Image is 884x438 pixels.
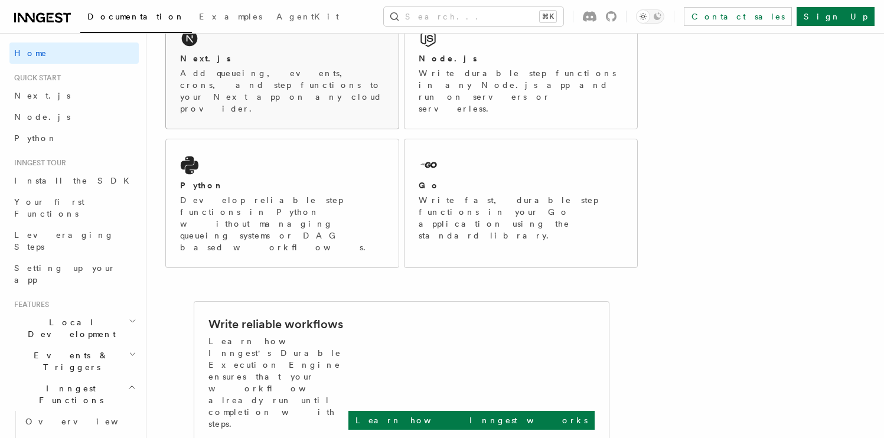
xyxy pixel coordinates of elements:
a: Next.jsAdd queueing, events, crons, and step functions to your Next app on any cloud provider. [165,12,399,129]
a: Examples [192,4,269,32]
h2: Python [180,179,224,191]
a: Install the SDK [9,170,139,191]
a: Learn how Inngest works [348,411,595,430]
a: Node.js [9,106,139,128]
kbd: ⌘K [540,11,556,22]
a: AgentKit [269,4,346,32]
a: Sign Up [797,7,875,26]
span: Home [14,47,47,59]
p: Learn how Inngest works [355,414,588,426]
button: Inngest Functions [9,378,139,411]
button: Search...⌘K [384,7,563,26]
a: Your first Functions [9,191,139,224]
h2: Next.js [180,53,231,64]
span: Your first Functions [14,197,84,218]
button: Local Development [9,312,139,345]
button: Toggle dark mode [636,9,664,24]
p: Develop reliable step functions in Python without managing queueing systems or DAG based workflows. [180,194,384,253]
h2: Go [419,179,440,191]
span: Events & Triggers [9,349,129,373]
span: Node.js [14,112,70,122]
a: Contact sales [684,7,792,26]
a: Leveraging Steps [9,224,139,257]
span: Inngest Functions [9,383,128,406]
a: Next.js [9,85,139,106]
h2: Node.js [419,53,477,64]
span: Inngest tour [9,158,66,168]
span: AgentKit [276,12,339,21]
a: Node.jsWrite durable step functions in any Node.js app and run on servers or serverless. [404,12,638,129]
span: Next.js [14,91,70,100]
span: Setting up your app [14,263,116,285]
p: Add queueing, events, crons, and step functions to your Next app on any cloud provider. [180,67,384,115]
span: Overview [25,417,147,426]
span: Leveraging Steps [14,230,114,251]
span: Quick start [9,73,61,83]
p: Learn how Inngest's Durable Execution Engine ensures that your workflow already run until complet... [208,335,348,430]
span: Local Development [9,316,129,340]
a: Python [9,128,139,149]
button: Events & Triggers [9,345,139,378]
a: Home [9,43,139,64]
span: Examples [199,12,262,21]
a: Documentation [80,4,192,33]
span: Documentation [87,12,185,21]
span: Features [9,300,49,309]
span: Python [14,133,57,143]
h2: Write reliable workflows [208,316,343,332]
a: GoWrite fast, durable step functions in your Go application using the standard library. [404,139,638,268]
p: Write fast, durable step functions in your Go application using the standard library. [419,194,623,241]
a: PythonDevelop reliable step functions in Python without managing queueing systems or DAG based wo... [165,139,399,268]
p: Write durable step functions in any Node.js app and run on servers or serverless. [419,67,623,115]
a: Overview [21,411,139,432]
span: Install the SDK [14,176,136,185]
a: Setting up your app [9,257,139,290]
